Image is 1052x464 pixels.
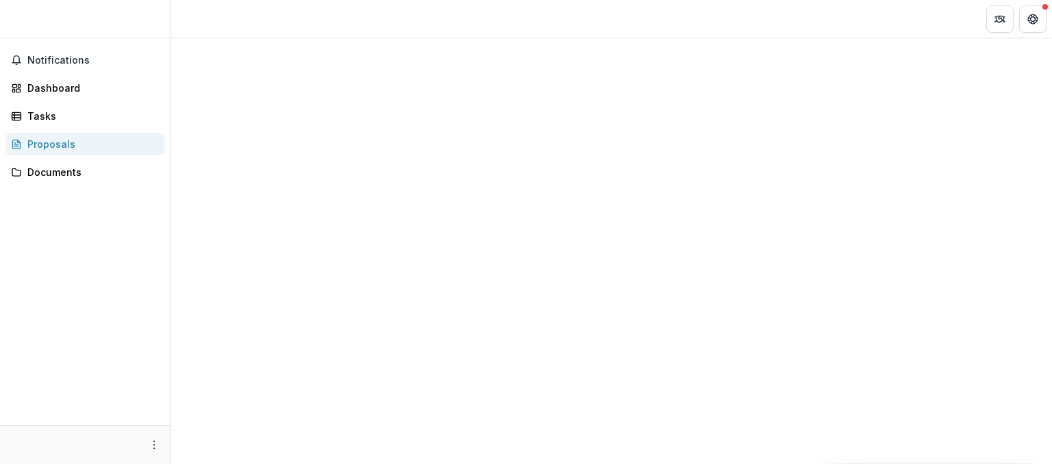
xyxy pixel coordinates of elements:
[5,105,165,127] a: Tasks
[5,77,165,99] a: Dashboard
[986,5,1014,33] button: Partners
[5,161,165,183] a: Documents
[27,55,160,66] span: Notifications
[27,137,154,151] div: Proposals
[5,133,165,155] a: Proposals
[27,109,154,123] div: Tasks
[1019,5,1047,33] button: Get Help
[27,165,154,179] div: Documents
[5,49,165,71] button: Notifications
[146,437,162,453] button: More
[27,81,154,95] div: Dashboard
